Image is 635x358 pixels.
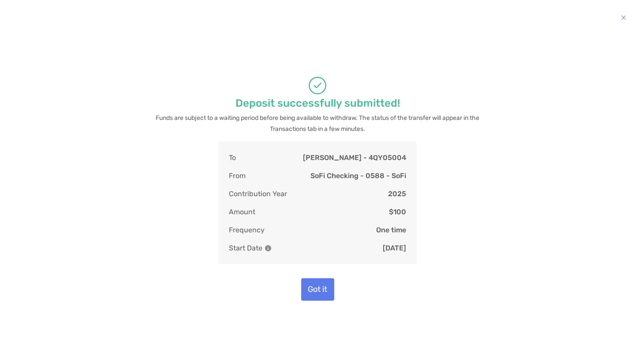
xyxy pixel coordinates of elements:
[388,188,406,199] p: 2025
[229,188,287,199] p: Contribution Year
[389,206,406,217] p: $100
[229,224,265,235] p: Frequency
[383,242,406,254] p: [DATE]
[229,206,255,217] p: Amount
[229,170,246,181] p: From
[303,152,406,163] p: [PERSON_NAME] - 4QY05004
[235,98,400,109] p: Deposit successfully submitted!
[301,278,334,301] button: Got it
[376,224,406,235] p: One time
[265,245,271,251] img: Information Icon
[229,152,236,163] p: To
[310,170,406,181] p: SoFi Checking - 0588 - SoFi
[229,242,271,254] p: Start Date
[152,112,483,134] p: Funds are subject to a waiting period before being available to withdraw. The status of the trans...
